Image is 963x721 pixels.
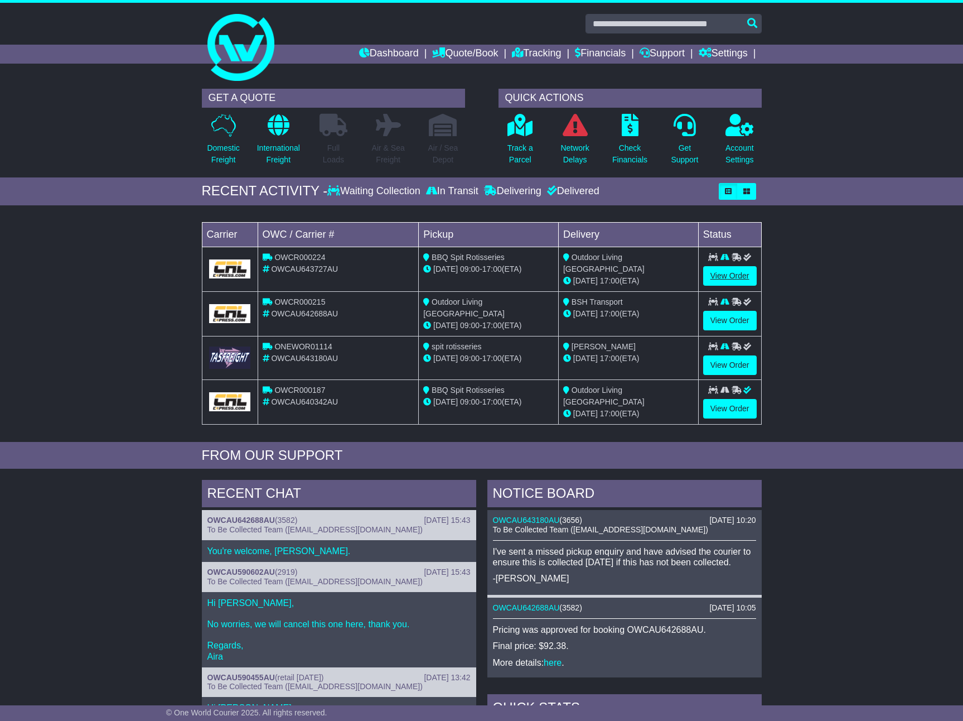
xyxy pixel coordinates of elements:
span: © One World Courier 2025. All rights reserved. [166,708,327,717]
div: QUICK ACTIONS [499,89,762,108]
span: [DATE] [573,309,598,318]
p: More details: . [493,657,756,668]
td: OWC / Carrier # [258,222,419,247]
td: Delivery [558,222,698,247]
a: here [544,658,562,667]
div: [DATE] 15:43 [424,516,470,525]
div: (ETA) [563,353,694,364]
p: Full Loads [320,142,347,166]
p: Account Settings [725,142,754,166]
img: GetCarrierServiceLogo [209,392,251,411]
span: To Be Collected Team ([EMAIL_ADDRESS][DOMAIN_NAME]) [207,577,423,586]
span: Outdoor Living [GEOGRAPHIC_DATA] [563,253,645,273]
div: [DATE] 13:42 [424,673,470,682]
span: [DATE] [573,354,598,363]
div: NOTICE BOARD [487,480,762,510]
span: 17:00 [482,397,502,406]
div: [DATE] 15:43 [424,568,470,577]
a: Tracking [512,45,561,64]
div: [DATE] 10:20 [709,516,756,525]
p: -[PERSON_NAME] [493,573,756,584]
span: To Be Collected Team ([EMAIL_ADDRESS][DOMAIN_NAME]) [207,682,423,691]
span: BBQ Spit Rotisseries [432,386,505,395]
div: RECENT ACTIVITY - [202,183,328,199]
p: I've sent a missed pickup enquiry and have advised the courier to ensure this is collected [DATE]... [493,546,756,568]
div: ( ) [493,603,756,613]
div: ( ) [493,516,756,525]
div: Waiting Collection [327,185,423,198]
span: To Be Collected Team ([EMAIL_ADDRESS][DOMAIN_NAME]) [207,525,423,534]
p: Get Support [671,142,698,166]
span: spit rotisseries [432,342,481,351]
span: [DATE] [433,354,458,363]
a: OWCAU642688AU [207,516,275,525]
span: OWCR000215 [274,297,325,306]
a: Financials [575,45,626,64]
img: GetCarrierServiceLogo [209,347,251,368]
span: ONEWOR01114 [274,342,332,351]
span: OWCAU643727AU [271,265,338,273]
span: retail [DATE] [278,673,321,682]
td: Carrier [202,222,258,247]
a: DomesticFreight [206,113,240,172]
p: Hi [PERSON_NAME], No worries, we will cancel this one here, thank you. Regards, Aira [207,598,471,662]
a: OWCAU590602AU [207,568,275,576]
div: - (ETA) [423,396,554,408]
span: OWCAU643180AU [271,354,338,363]
div: In Transit [423,185,481,198]
span: [DATE] [433,397,458,406]
a: OWCAU643180AU [493,516,560,525]
a: Track aParcel [507,113,534,172]
span: 17:00 [482,321,502,330]
span: 17:00 [482,265,502,273]
span: OWCAU640342AU [271,397,338,406]
td: Pickup [419,222,559,247]
div: [DATE] 10:05 [709,603,756,613]
div: - (ETA) [423,353,554,364]
span: BBQ Spit Rotisseries [432,253,505,262]
span: 09:00 [460,354,480,363]
div: ( ) [207,568,471,577]
p: International Freight [257,142,300,166]
p: Network Delays [560,142,589,166]
a: Quote/Book [432,45,498,64]
td: Status [698,222,761,247]
span: 09:00 [460,265,480,273]
p: Pricing was approved for booking OWCAU642688AU. [493,624,756,635]
p: Hi [PERSON_NAME], [207,703,471,713]
img: GetCarrierServiceLogo [209,304,251,323]
span: OWCR000224 [274,253,325,262]
span: Outdoor Living [GEOGRAPHIC_DATA] [423,297,505,318]
span: 17:00 [600,354,620,363]
div: GET A QUOTE [202,89,465,108]
a: InternationalFreight [257,113,301,172]
span: 17:00 [600,309,620,318]
a: View Order [703,311,757,330]
span: 3656 [562,516,579,525]
a: AccountSettings [725,113,754,172]
span: 3582 [562,603,579,612]
span: BSH Transport [572,297,623,306]
span: [DATE] [573,276,598,285]
span: OWCR000187 [274,386,325,395]
div: FROM OUR SUPPORT [202,448,762,464]
p: Track a Parcel [507,142,533,166]
div: Delivering [481,185,544,198]
a: View Order [703,399,757,419]
div: (ETA) [563,408,694,420]
a: GetSupport [670,113,699,172]
span: [DATE] [433,321,458,330]
p: Air & Sea Freight [372,142,405,166]
span: To Be Collected Team ([EMAIL_ADDRESS][DOMAIN_NAME]) [493,525,708,534]
a: View Order [703,355,757,375]
a: Dashboard [359,45,419,64]
a: OWCAU642688AU [493,603,560,612]
div: - (ETA) [423,263,554,275]
div: ( ) [207,516,471,525]
div: ( ) [207,673,471,682]
div: RECENT CHAT [202,480,476,510]
a: CheckFinancials [612,113,648,172]
p: Air / Sea Depot [428,142,458,166]
p: Domestic Freight [207,142,239,166]
div: (ETA) [563,275,694,287]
